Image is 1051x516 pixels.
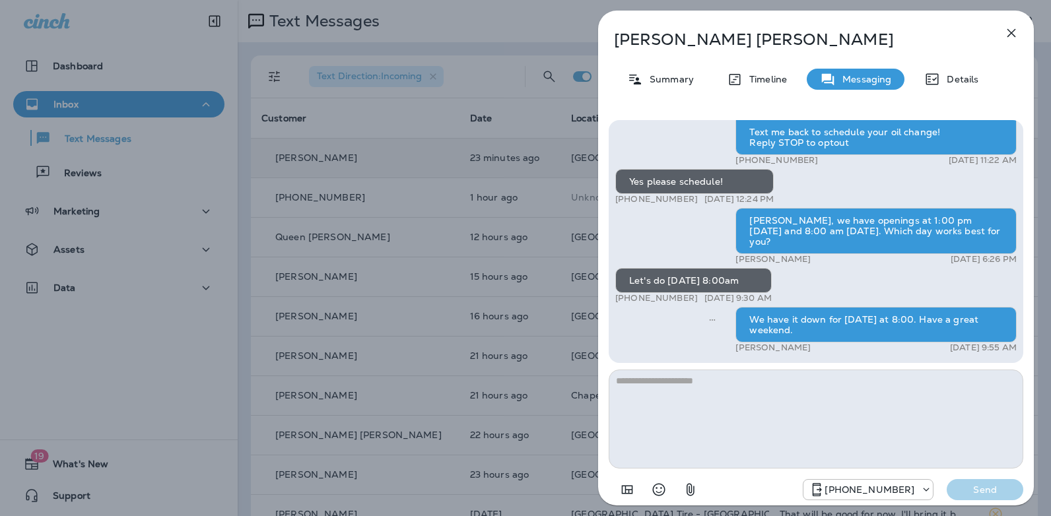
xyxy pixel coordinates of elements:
[614,476,640,503] button: Add in a premade template
[615,293,698,304] p: [PHONE_NUMBER]
[735,155,818,166] p: [PHONE_NUMBER]
[803,482,933,498] div: +1 (984) 409-9300
[836,74,891,84] p: Messaging
[615,169,774,194] div: Yes please schedule!
[709,313,716,325] span: Sent
[615,194,698,205] p: [PHONE_NUMBER]
[951,254,1017,265] p: [DATE] 6:26 PM
[743,74,787,84] p: Timeline
[735,307,1017,342] div: We have it down for [DATE] at 8:00. Have a great weekend.
[735,254,811,265] p: [PERSON_NAME]
[615,268,772,293] div: Let's do [DATE] 8:00am
[704,293,772,304] p: [DATE] 9:30 AM
[950,342,1017,353] p: [DATE] 9:55 AM
[949,155,1017,166] p: [DATE] 11:22 AM
[735,342,811,353] p: [PERSON_NAME]
[735,208,1017,254] div: [PERSON_NAME], we have openings at 1:00 pm [DATE] and 8:00 am [DATE]. Which day works best for you?
[940,74,978,84] p: Details
[704,194,774,205] p: [DATE] 12:24 PM
[614,30,974,49] p: [PERSON_NAME] [PERSON_NAME]
[643,74,694,84] p: Summary
[825,484,914,495] p: [PHONE_NUMBER]
[646,476,672,503] button: Select an emoji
